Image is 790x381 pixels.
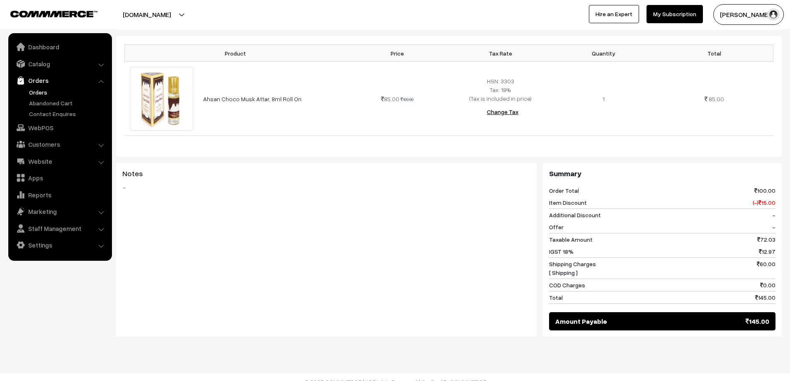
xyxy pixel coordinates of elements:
button: Change Tax [480,103,525,121]
blockquote: - [122,182,530,192]
img: COMMMERCE [10,11,97,17]
span: 1 [603,95,605,102]
a: Catalog [10,56,109,71]
img: user [767,8,780,21]
a: WebPOS [10,120,109,135]
a: Contact Enquires [27,109,109,118]
span: 60.00 [757,260,775,277]
span: 72.03 [757,235,775,244]
th: Price [346,45,449,62]
span: 145.00 [755,293,775,302]
a: Website [10,154,109,169]
a: Hire an Expert [589,5,639,23]
span: 0.00 [760,281,775,289]
a: Reports [10,187,109,202]
span: - [772,223,775,231]
a: Customers [10,137,109,152]
a: Dashboard [10,39,109,54]
th: Tax Rate [449,45,552,62]
a: Settings [10,238,109,252]
span: - [772,211,775,219]
a: My Subscription [647,5,703,23]
button: [DOMAIN_NAME] [94,4,200,25]
span: Taxable Amount [549,235,593,244]
span: HSN: 3303 Tax: 18% (Tax is included in price) [469,78,532,102]
span: 85.00 [381,95,399,102]
span: Amount Payable [555,316,607,326]
img: CoCo-Musk-600x600.jpg [130,67,194,131]
span: 100.00 [754,186,775,195]
a: Orders [27,88,109,97]
span: Shipping Charges [ Shipping ] [549,260,596,277]
a: Orders [10,73,109,88]
span: (-) 15.00 [753,198,775,207]
th: Total [655,45,773,62]
th: Quantity [552,45,655,62]
span: Additional Discount [549,211,601,219]
span: Item Discount [549,198,587,207]
button: [PERSON_NAME] D [713,4,784,25]
a: Ahsan Choco Musk Attar, 8ml Roll On [203,95,301,102]
span: 85.00 [709,95,724,102]
span: COD Charges [549,281,585,289]
a: Staff Management [10,221,109,236]
a: COMMMERCE [10,8,83,18]
span: 12.97 [759,247,775,256]
th: Product [125,45,346,62]
span: Order Total [549,186,579,195]
span: Total [549,293,563,302]
strike: 100.00 [401,97,413,102]
a: Marketing [10,204,109,219]
span: IGST 18% [549,247,574,256]
a: Abandoned Cart [27,99,109,107]
span: Offer [549,223,564,231]
h3: Notes [122,169,530,178]
h3: Summary [549,169,775,178]
span: 145.00 [746,316,769,326]
a: Apps [10,170,109,185]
